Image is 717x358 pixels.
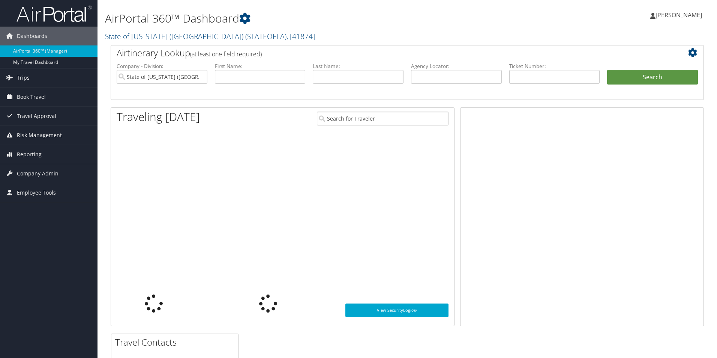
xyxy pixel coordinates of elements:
[17,68,30,87] span: Trips
[411,62,502,70] label: Agency Locator:
[17,164,58,183] span: Company Admin
[650,4,709,26] a: [PERSON_NAME]
[245,31,286,41] span: ( STATEOFLA )
[17,27,47,45] span: Dashboards
[607,70,698,85] button: Search
[317,112,448,125] input: Search for Traveler
[17,107,56,125] span: Travel Approval
[117,109,200,125] h1: Traveling [DATE]
[105,11,508,26] h1: AirPortal 360™ Dashboard
[345,304,448,317] a: View SecurityLogic®
[286,31,315,41] span: , [ 41874 ]
[17,183,56,202] span: Employee Tools
[313,62,403,70] label: Last Name:
[17,145,42,164] span: Reporting
[17,126,62,145] span: Risk Management
[190,50,262,58] span: (at least one field required)
[655,11,702,19] span: [PERSON_NAME]
[215,62,306,70] label: First Name:
[115,336,238,349] h2: Travel Contacts
[105,31,315,41] a: State of [US_STATE] ([GEOGRAPHIC_DATA])
[509,62,600,70] label: Ticket Number:
[16,5,91,23] img: airportal-logo.png
[17,88,46,106] span: Book Travel
[117,62,207,70] label: Company - Division:
[117,47,648,59] h2: Airtinerary Lookup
